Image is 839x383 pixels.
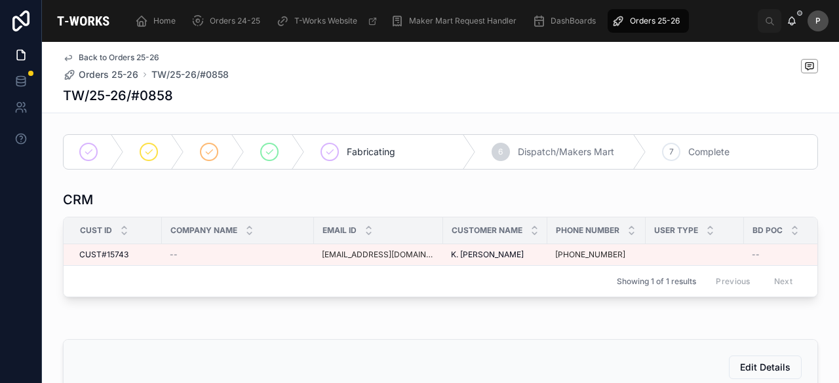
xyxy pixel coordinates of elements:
a: Orders 25-26 [63,68,138,81]
span: BD POC [752,225,783,236]
a: DashBoards [528,9,605,33]
span: Orders 25-26 [630,16,680,26]
span: Company Name [170,225,237,236]
span: Edit Details [740,361,790,374]
img: App logo [52,10,114,31]
span: -- [170,249,178,260]
span: 6 [498,147,503,157]
span: K. [PERSON_NAME] [451,249,524,260]
h1: TW/25-26/#0858 [63,86,173,105]
span: Home [153,16,176,26]
span: Maker Mart Request Handler [409,16,517,26]
span: Fabricating [347,145,395,158]
div: scrollable content [125,7,758,35]
span: DashBoards [551,16,596,26]
span: Cust ID [80,225,112,236]
span: CUST#15743 [79,249,128,260]
a: Home [131,9,185,33]
a: TW/25-26/#0858 [151,68,229,81]
a: T-Works Website [272,9,384,33]
span: Complete [688,145,730,158]
span: User Type [654,225,698,236]
h1: CRM [63,191,93,209]
span: Email ID [322,225,357,236]
span: Customer Name [452,225,522,236]
a: Back to Orders 25-26 [63,52,159,63]
a: [PHONE_NUMBER] [555,249,625,260]
button: Edit Details [729,356,802,379]
span: T-Works Website [294,16,357,26]
span: -- [752,249,760,260]
span: Back to Orders 25-26 [79,52,159,63]
span: Dispatch/Makers Mart [518,145,614,158]
span: Phone Number [556,225,619,236]
span: Orders 25-26 [79,68,138,81]
span: 7 [669,147,674,157]
span: Orders 24-25 [210,16,260,26]
a: Maker Mart Request Handler [387,9,526,33]
a: [EMAIL_ADDRESS][DOMAIN_NAME] [322,249,435,260]
a: Orders 24-25 [187,9,269,33]
a: Orders 25-26 [608,9,689,33]
span: Showing 1 of 1 results [617,276,696,287]
span: P [815,16,821,26]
